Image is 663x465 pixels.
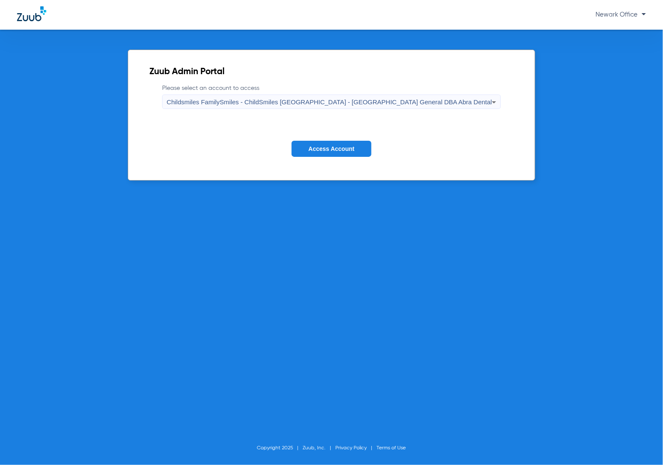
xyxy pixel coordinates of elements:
[621,424,663,465] iframe: Chat Widget
[309,145,354,152] span: Access Account
[377,446,406,451] a: Terms of Use
[596,11,646,18] span: Newark Office
[17,6,46,21] img: Zuub Logo
[162,84,501,109] label: Please select an account to access
[167,98,492,106] span: Childsmiles FamilySmiles - ChildSmiles [GEOGRAPHIC_DATA] - [GEOGRAPHIC_DATA] General DBA Abra Dental
[257,444,303,452] li: Copyright 2025
[292,141,371,157] button: Access Account
[149,68,514,76] h2: Zuub Admin Portal
[303,444,336,452] li: Zuub, Inc.
[336,446,367,451] a: Privacy Policy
